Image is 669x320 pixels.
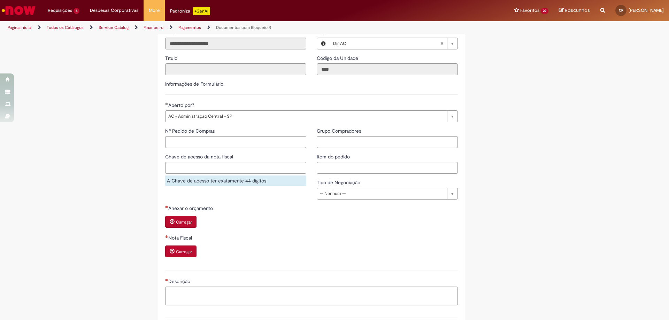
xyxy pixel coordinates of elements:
span: Aberto por? [168,102,195,108]
label: Informações de Formulário [165,81,223,87]
div: Padroniza [170,7,210,15]
ul: Trilhas de página [5,21,441,34]
a: Página inicial [8,25,32,30]
abbr: Limpar campo Local [437,38,447,49]
span: Nº Pedido de Compras [165,128,216,134]
span: Grupo Compradores [317,128,362,134]
span: Despesas Corporativas [90,7,138,14]
span: Chave de acesso da nota fiscal [165,154,234,160]
a: Dir ACLimpar campo Local [330,38,457,49]
input: Código da Unidade [317,63,458,75]
span: Necessários [165,235,168,238]
img: ServiceNow [1,3,37,17]
input: Título [165,63,306,75]
span: Tipo de Negociação [317,179,362,186]
div: A Chave de acesso ter exatamente 44 dígitos [165,175,306,186]
span: Rascunhos [565,7,590,14]
input: Chave de acesso da nota fiscal [165,162,306,174]
label: Somente leitura - Título [165,55,179,62]
span: Descrição [168,278,192,284]
p: +GenAi [193,7,210,15]
span: AC - Administração Central - SP [168,111,444,122]
span: -- Nenhum -- [320,188,444,199]
input: Email [165,38,306,49]
span: [PERSON_NAME] [629,7,664,13]
textarea: Descrição [165,287,458,305]
span: Favoritos [520,7,539,14]
span: CR [619,8,623,13]
span: Item do pedido [317,154,351,160]
a: Rascunhos [559,7,590,14]
small: Carregar [176,219,192,225]
span: Nota Fiscal [168,235,193,241]
span: 29 [541,8,548,14]
button: Carregar anexo de Nota Fiscal Required [165,245,197,257]
a: Todos os Catálogos [47,25,84,30]
small: Carregar [176,249,192,255]
span: Necessários [165,205,168,208]
span: Dir AC [333,38,440,49]
span: Anexar o orçamento [168,205,214,211]
a: Service Catalog [99,25,129,30]
input: Item do pedido [317,162,458,174]
span: Requisições [48,7,72,14]
a: Documentos com Bloqueio R [216,25,271,30]
span: 4 [74,8,79,14]
span: Somente leitura - Título [165,55,179,61]
a: Financeiro [144,25,163,30]
input: Nº Pedido de Compras [165,136,306,148]
button: Local, Visualizar este registro Dir AC [317,38,330,49]
span: More [149,7,160,14]
span: Necessários [165,279,168,281]
label: Somente leitura - Código da Unidade [317,55,360,62]
span: Obrigatório Preenchido [165,102,168,105]
span: Somente leitura - Código da Unidade [317,55,360,61]
input: Grupo Compradores [317,136,458,148]
a: Pagamentos [178,25,201,30]
button: Carregar anexo de Anexar o orçamento Required [165,216,197,228]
